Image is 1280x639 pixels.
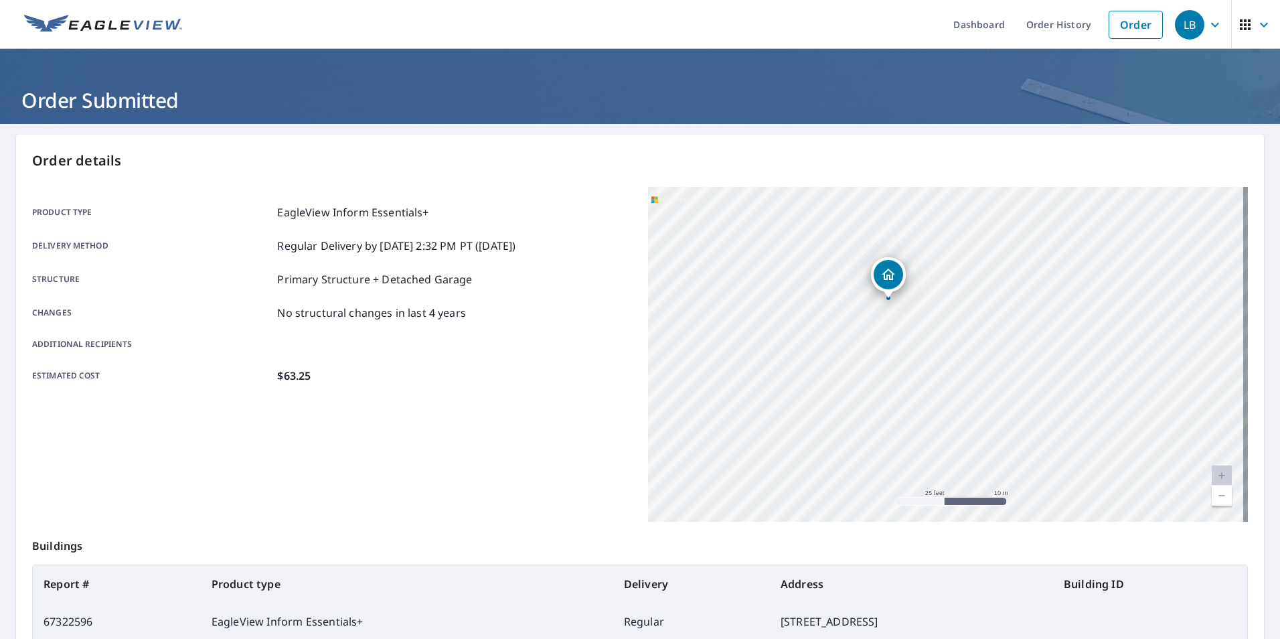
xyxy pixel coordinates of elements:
[32,305,272,321] p: Changes
[33,565,201,603] th: Report #
[277,271,472,287] p: Primary Structure + Detached Garage
[613,565,770,603] th: Delivery
[871,257,906,299] div: Dropped pin, building 1, Residential property, 1344 Willow Creek Pkwy Green Bay, WI 54311
[16,86,1264,114] h1: Order Submitted
[32,368,272,384] p: Estimated cost
[770,565,1053,603] th: Address
[32,338,272,350] p: Additional recipients
[277,368,311,384] p: $63.25
[24,15,182,35] img: EV Logo
[1175,10,1204,40] div: LB
[32,238,272,254] p: Delivery method
[32,151,1248,171] p: Order details
[1212,466,1232,486] a: Current Level 20, Zoom In Disabled
[277,305,466,321] p: No structural changes in last 4 years
[32,522,1248,565] p: Buildings
[277,204,428,220] p: EagleView Inform Essentials+
[32,204,272,220] p: Product type
[32,271,272,287] p: Structure
[277,238,515,254] p: Regular Delivery by [DATE] 2:32 PM PT ([DATE])
[1053,565,1247,603] th: Building ID
[1109,11,1163,39] a: Order
[201,565,613,603] th: Product type
[1212,486,1232,506] a: Current Level 20, Zoom Out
